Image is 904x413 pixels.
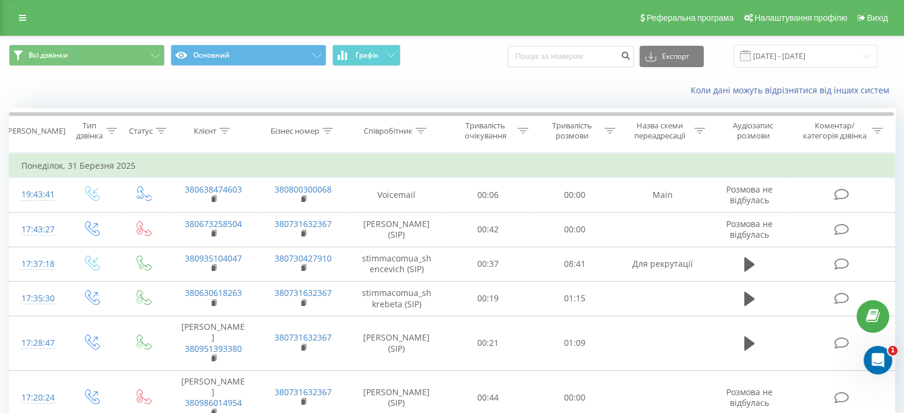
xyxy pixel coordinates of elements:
[275,184,332,195] a: 380800300068
[21,386,53,409] div: 17:20:24
[5,126,65,136] div: [PERSON_NAME]
[364,126,412,136] div: Співробітник
[542,121,601,141] div: Тривалість розмови
[445,178,531,212] td: 00:06
[10,154,895,178] td: Понеділок, 31 Березня 2025
[185,218,242,229] a: 380673258504
[531,316,618,371] td: 01:09
[348,178,445,212] td: Voicemail
[185,397,242,408] a: 380986014954
[888,346,897,355] span: 1
[629,121,691,141] div: Назва схеми переадресації
[640,46,704,67] button: Експорт
[531,247,618,281] td: 08:41
[21,253,53,276] div: 17:37:18
[348,316,445,371] td: [PERSON_NAME] (SIP)
[445,281,531,316] td: 00:19
[275,218,332,229] a: 380731632367
[726,386,773,408] span: Розмова не відбулась
[531,212,618,247] td: 00:00
[719,121,788,141] div: Аудіозапис розмови
[275,253,332,264] a: 380730427910
[348,247,445,281] td: stimmacomua_shencevich (SIP)
[618,247,707,281] td: Для рекрутації
[21,218,53,241] div: 17:43:27
[508,46,634,67] input: Пошук за номером
[864,346,892,374] iframe: Intercom live chat
[531,281,618,316] td: 01:15
[275,287,332,298] a: 380731632367
[799,121,869,141] div: Коментар/категорія дзвінка
[194,126,216,136] div: Клієнт
[531,178,618,212] td: 00:00
[275,332,332,343] a: 380731632367
[275,386,332,398] a: 380731632367
[445,247,531,281] td: 00:37
[456,121,515,141] div: Тривалість очікування
[355,51,379,59] span: Графік
[726,184,773,206] span: Розмова не відбулась
[332,45,401,66] button: Графік
[75,121,103,141] div: Тип дзвінка
[691,84,895,96] a: Коли дані можуть відрізнятися вiд інших систем
[21,183,53,206] div: 19:43:41
[29,51,68,60] span: Всі дзвінки
[647,13,734,23] span: Реферальна програма
[21,332,53,355] div: 17:28:47
[754,13,847,23] span: Налаштування профілю
[445,212,531,247] td: 00:42
[270,126,319,136] div: Бізнес номер
[129,126,153,136] div: Статус
[726,218,773,240] span: Розмова не відбулась
[185,184,242,195] a: 380638474603
[185,343,242,354] a: 380951393380
[618,178,707,212] td: Main
[867,13,888,23] span: Вихід
[171,45,326,66] button: Основний
[168,316,258,371] td: [PERSON_NAME]
[445,316,531,371] td: 00:21
[21,287,53,310] div: 17:35:30
[9,45,165,66] button: Всі дзвінки
[185,287,242,298] a: 380630618263
[348,212,445,247] td: [PERSON_NAME] (SIP)
[185,253,242,264] a: 380935104047
[348,281,445,316] td: stimmacomua_shkrebeta (SIP)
